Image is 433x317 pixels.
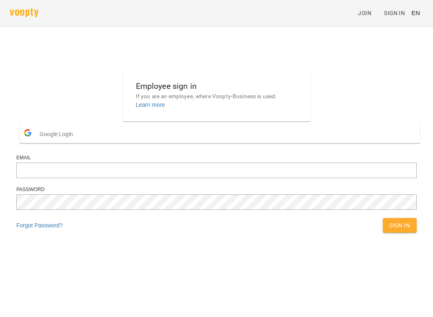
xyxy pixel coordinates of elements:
[358,8,371,18] span: Join
[408,5,423,20] button: EN
[16,222,63,229] a: Forgot Password?
[136,101,165,108] a: Learn more
[136,80,298,92] h6: Employee sign in
[129,73,304,115] button: Employee sign inIf you are an employee, where Voopty-Business is used.Learn more
[10,9,38,17] img: voopty.png
[383,218,417,233] button: Sign In
[40,126,77,142] span: Google Login
[136,92,298,101] p: If you are an employee, where Voopty-Business is used.
[411,9,420,17] span: EN
[389,220,410,230] span: Sign In
[384,8,405,18] span: Sign In
[355,6,381,20] a: Join
[381,6,408,20] a: Sign In
[20,125,420,143] button: Google Login
[16,154,417,161] div: Email
[16,186,417,193] div: Password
